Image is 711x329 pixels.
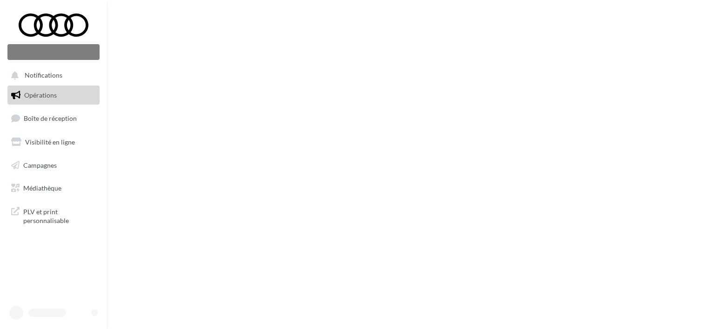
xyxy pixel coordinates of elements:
[25,138,75,146] span: Visibilité en ligne
[6,86,101,105] a: Opérations
[25,72,62,79] span: Notifications
[6,202,101,229] a: PLV et print personnalisable
[23,205,96,225] span: PLV et print personnalisable
[24,91,57,99] span: Opérations
[6,156,101,175] a: Campagnes
[6,178,101,198] a: Médiathèque
[7,44,100,60] div: Nouvelle campagne
[24,114,77,122] span: Boîte de réception
[6,132,101,152] a: Visibilité en ligne
[23,184,61,192] span: Médiathèque
[6,108,101,128] a: Boîte de réception
[23,161,57,169] span: Campagnes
